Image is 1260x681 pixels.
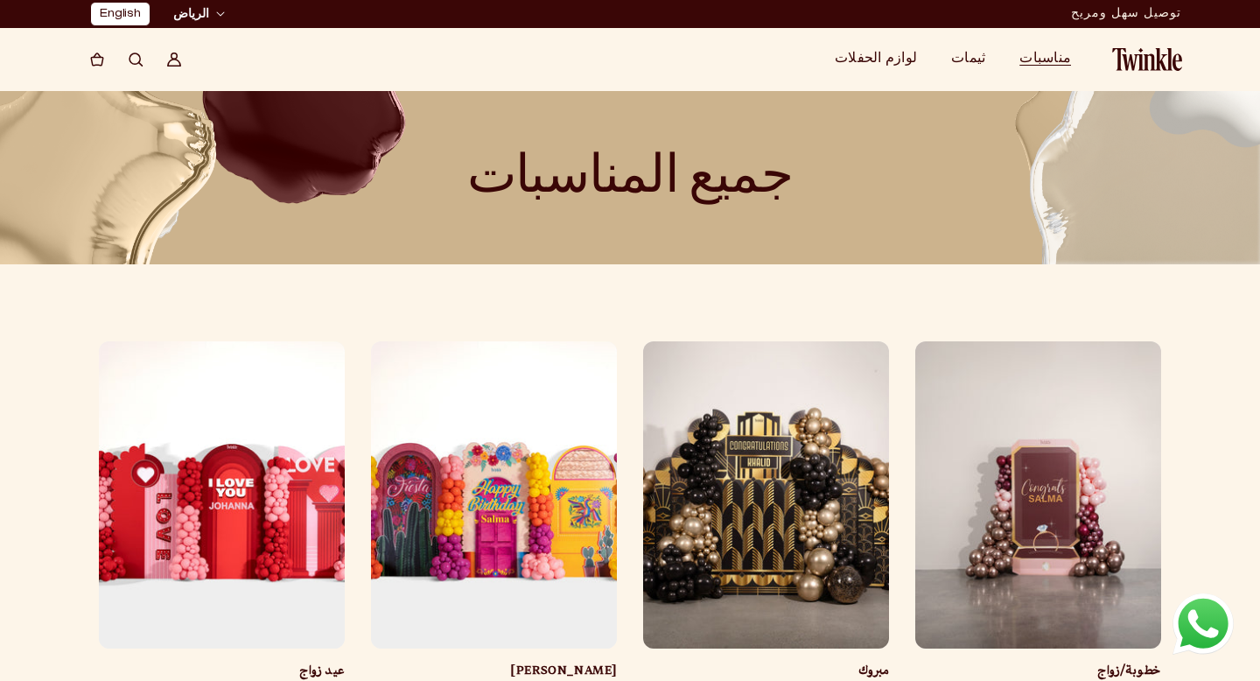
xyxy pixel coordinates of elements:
[1019,53,1071,67] a: مناسبات
[1009,42,1095,77] summary: مناسبات
[941,42,1009,77] summary: ثيمات
[1071,1,1181,27] div: إعلان
[1071,1,1181,27] p: توصيل سهل ومريح
[116,40,155,79] summary: يبحث
[100,5,141,24] a: English
[951,53,985,67] a: ثيمات
[915,663,1161,681] a: خطوبة/زواج
[371,663,617,681] a: [PERSON_NAME]
[173,5,209,24] span: الرياض
[643,663,889,681] a: مبروك
[835,53,917,67] a: لوازم الحفلات
[99,663,345,681] a: عيد زواج
[1112,48,1182,71] img: Twinkle
[168,4,230,25] button: الرياض
[824,42,941,77] summary: لوازم الحفلات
